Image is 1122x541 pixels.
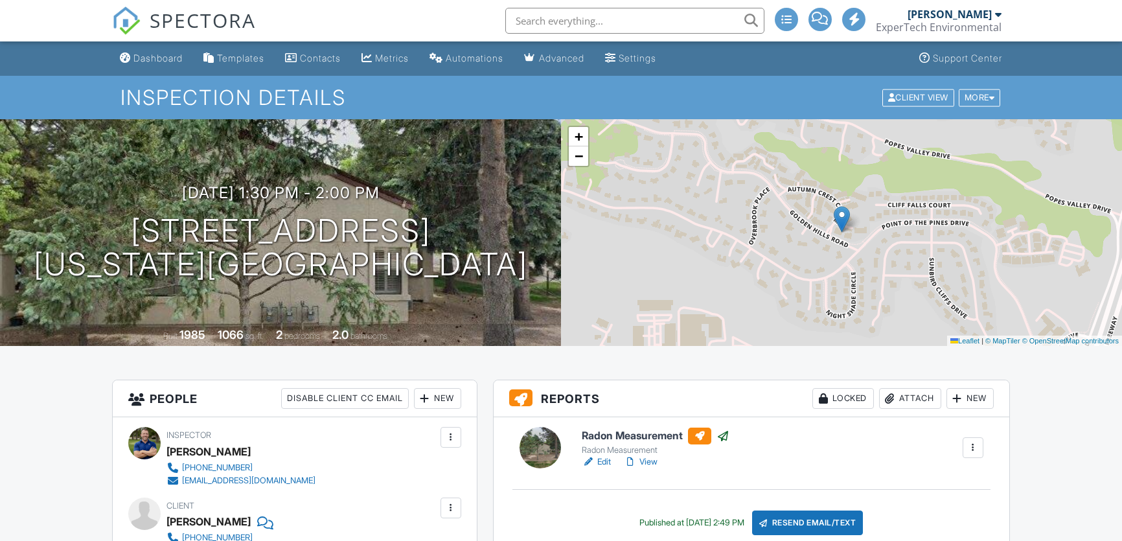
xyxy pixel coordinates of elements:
[575,128,583,144] span: +
[281,388,409,409] div: Disable Client CC Email
[113,380,476,417] h3: People
[619,52,656,63] div: Settings
[985,337,1020,345] a: © MapTiler
[166,430,211,440] span: Inspector
[284,331,320,341] span: bedrooms
[218,328,244,341] div: 1066
[582,428,729,444] h6: Radon Measurement
[582,428,729,456] a: Radon Measurement Radon Measurement
[280,47,346,71] a: Contacts
[582,455,611,468] a: Edit
[446,52,503,63] div: Automations
[639,518,744,528] div: Published at [DATE] 2:49 PM
[182,184,380,201] h3: [DATE] 1:30 pm - 2:00 pm
[115,47,188,71] a: Dashboard
[624,455,658,468] a: View
[879,388,941,409] div: Attach
[350,331,387,341] span: bathrooms
[166,461,315,474] a: [PHONE_NUMBER]
[332,328,349,341] div: 2.0
[876,21,1002,34] div: ExperTech Environmental
[217,52,264,63] div: Templates
[182,463,253,473] div: [PHONE_NUMBER]
[959,89,1001,106] div: More
[539,52,584,63] div: Advanced
[494,380,1009,417] h3: Reports
[179,328,205,341] div: 1985
[34,214,528,282] h1: [STREET_ADDRESS] [US_STATE][GEOGRAPHIC_DATA]
[582,445,729,455] div: Radon Measurement
[414,388,461,409] div: New
[375,52,409,63] div: Metrics
[198,47,269,71] a: Templates
[950,337,979,345] a: Leaflet
[166,501,194,511] span: Client
[112,17,256,45] a: SPECTORA
[1022,337,1119,345] a: © OpenStreetMap contributors
[812,388,874,409] div: Locked
[166,512,251,531] div: [PERSON_NAME]
[505,8,764,34] input: Search everything...
[752,511,864,535] div: Resend Email/Text
[933,52,1002,63] div: Support Center
[246,331,264,341] span: sq. ft.
[166,442,251,461] div: [PERSON_NAME]
[300,52,341,63] div: Contacts
[120,86,1002,109] h1: Inspection Details
[569,146,588,166] a: Zoom out
[424,47,509,71] a: Automations (Basic)
[914,47,1007,71] a: Support Center
[356,47,414,71] a: Metrics
[569,127,588,146] a: Zoom in
[600,47,661,71] a: Settings
[163,331,177,341] span: Built
[834,206,850,233] img: Marker
[882,89,954,106] div: Client View
[946,388,994,409] div: New
[276,328,282,341] div: 2
[575,148,583,164] span: −
[133,52,183,63] div: Dashboard
[166,474,315,487] a: [EMAIL_ADDRESS][DOMAIN_NAME]
[981,337,983,345] span: |
[150,6,256,34] span: SPECTORA
[881,92,957,102] a: Client View
[519,47,590,71] a: Advanced
[182,476,315,486] div: [EMAIL_ADDRESS][DOMAIN_NAME]
[908,8,992,21] div: [PERSON_NAME]
[112,6,141,35] img: The Best Home Inspection Software - Spectora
